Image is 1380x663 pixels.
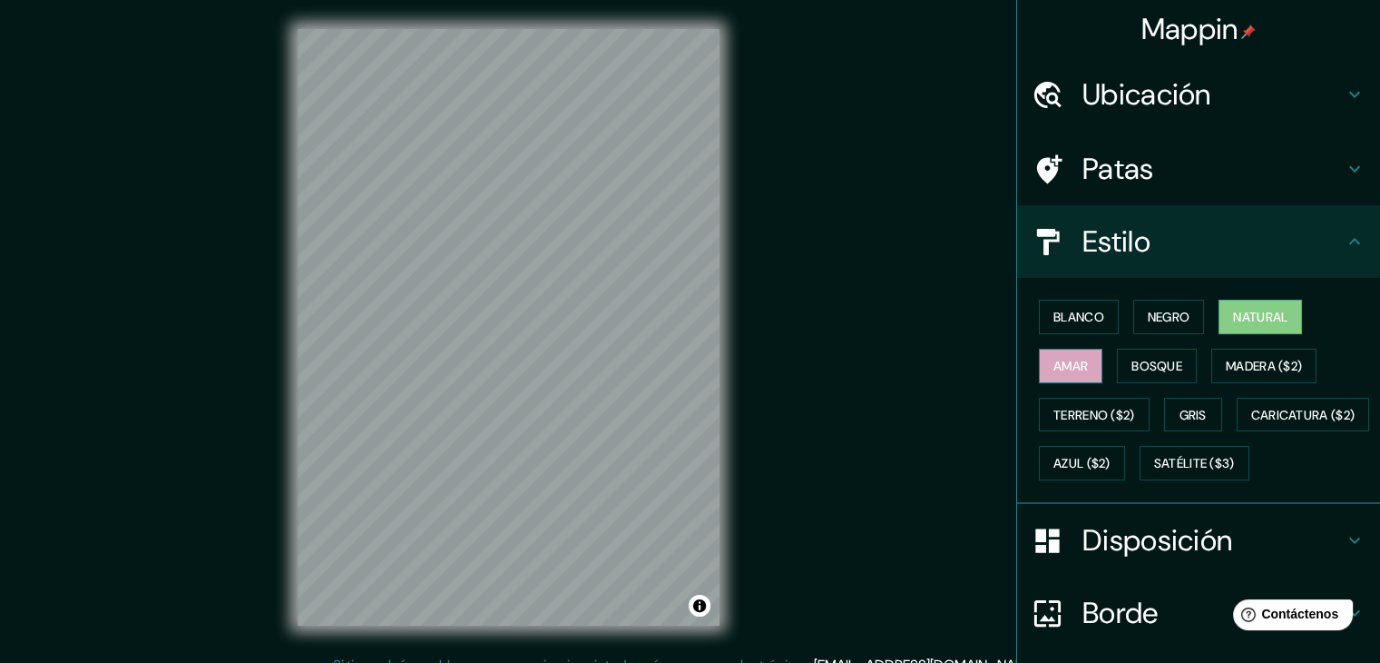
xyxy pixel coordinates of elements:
font: Gris [1179,407,1207,423]
div: Borde [1017,577,1380,649]
font: Mappin [1141,10,1238,48]
button: Natural [1219,300,1302,334]
font: Satélite ($3) [1154,456,1235,472]
div: Patas [1017,133,1380,205]
font: Disposición [1082,521,1232,559]
font: Terreno ($2) [1053,407,1135,423]
div: Estilo [1017,205,1380,278]
button: Azul ($2) [1039,446,1125,480]
div: Disposición [1017,504,1380,577]
button: Gris [1164,398,1222,432]
font: Estilo [1082,223,1150,261]
font: Madera ($2) [1226,358,1302,374]
iframe: Lanzador de widgets de ayuda [1219,592,1360,643]
button: Activar o desactivar atribución [689,595,710,617]
button: Madera ($2) [1211,349,1316,383]
button: Negro [1133,300,1205,334]
button: Satélite ($3) [1140,446,1249,480]
button: Caricatura ($2) [1237,398,1370,432]
div: Ubicación [1017,58,1380,131]
font: Borde [1082,594,1159,632]
font: Caricatura ($2) [1251,407,1356,423]
button: Blanco [1039,300,1119,334]
button: Terreno ($2) [1039,398,1150,432]
font: Ubicación [1082,75,1211,114]
font: Bosque [1131,358,1182,374]
font: Patas [1082,150,1154,188]
font: Amar [1053,358,1088,374]
font: Natural [1233,309,1287,325]
canvas: Mapa [298,29,719,626]
font: Azul ($2) [1053,456,1111,472]
img: pin-icon.png [1241,25,1256,39]
font: Blanco [1053,309,1104,325]
font: Negro [1148,309,1190,325]
button: Bosque [1117,349,1197,383]
button: Amar [1039,349,1102,383]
